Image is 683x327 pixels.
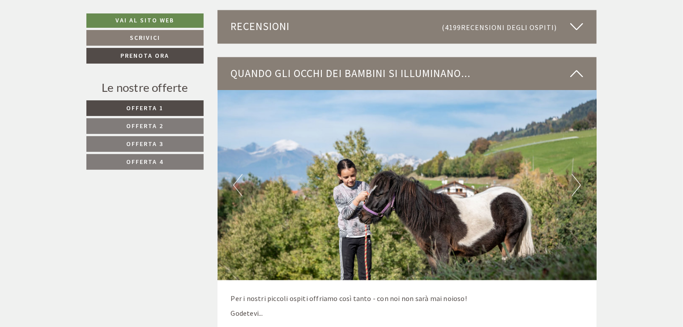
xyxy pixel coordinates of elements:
span: Recensioni degli ospiti [461,23,554,32]
div: Le nostre offerte [86,79,204,96]
span: Offerta 1 [127,104,164,112]
a: Vai al sito web [86,13,204,28]
div: Buon giorno, come possiamo aiutarla? [7,25,140,52]
small: 17:55 [14,44,135,50]
span: Offerta 4 [127,158,164,166]
span: Offerta 2 [127,122,164,130]
a: Scrivici [86,30,204,46]
a: Prenota ora [86,48,204,64]
div: Quando gli occhi dei bambini si illuminano... [218,57,597,90]
p: Per i nostri piccoli ospiti offriamo così tanto - con noi non sarà mai noioso! [231,294,584,304]
small: (4199 ) [442,23,557,32]
div: [GEOGRAPHIC_DATA] [14,26,135,34]
button: Invia [307,236,353,252]
div: Recensioni [218,10,597,43]
span: Offerta 3 [127,140,164,148]
button: Previous [233,174,243,197]
div: [DATE] [160,7,192,22]
button: Next [572,174,581,197]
